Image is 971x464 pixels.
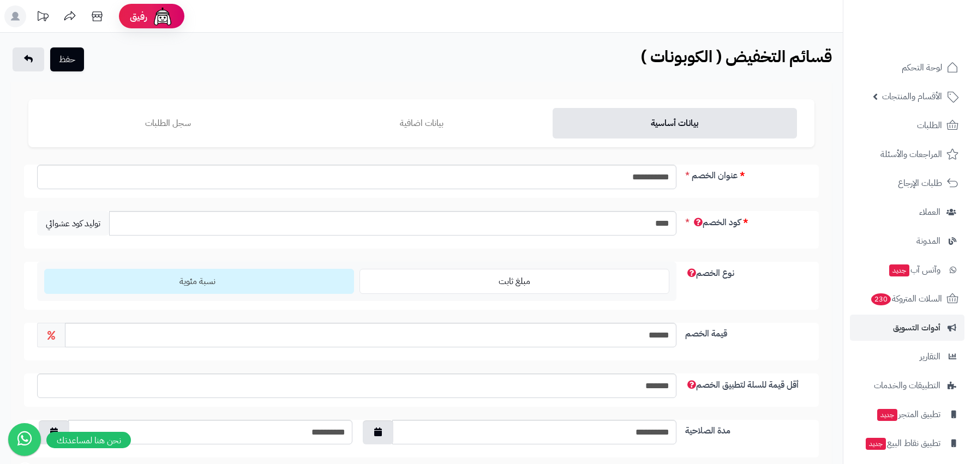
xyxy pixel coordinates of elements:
[902,60,942,75] span: لوحة التحكم
[685,378,799,391] span: أقل قيمة للسلة لتطبيق الخصم
[920,349,940,364] span: التقارير
[681,165,811,182] label: عنوان الخصم
[179,275,215,288] span: نسبة مئوية
[888,262,940,278] span: وآتس آب
[898,176,942,191] span: طلبات الإرجاع
[919,204,940,220] span: العملاء
[152,5,173,27] img: ai-face.png
[877,409,897,421] span: جديد
[850,401,964,427] a: تطبيق المتجرجديد
[46,108,290,138] a: سجل الطلبات
[893,320,940,335] span: أدوات التسويق
[917,118,942,133] span: الطلبات
[37,211,109,236] span: توليد كود عشوائي
[641,44,832,69] b: قسائم التخفيض ( الكوبونات )
[850,112,964,138] a: الطلبات
[130,10,147,23] span: رفيق
[692,216,741,229] span: كود الخصم
[850,430,964,456] a: تطبيق نقاط البيعجديد
[850,257,964,283] a: وآتس آبجديد
[850,199,964,225] a: العملاء
[876,407,940,422] span: تطبيق المتجر
[916,233,940,249] span: المدونة
[499,275,530,288] span: مبلغ ثابت
[850,315,964,341] a: أدوات التسويق
[850,344,964,370] a: التقارير
[553,108,797,138] a: بيانات أساسية
[850,55,964,81] a: لوحة التحكم
[866,438,886,450] span: جديد
[299,108,543,138] a: بيانات اضافية
[850,170,964,196] a: طلبات الإرجاع
[850,141,964,167] a: المراجعات والأسئلة
[880,147,942,162] span: المراجعات والأسئلة
[681,323,811,340] label: قيمة الخصم
[889,264,909,276] span: جديد
[882,89,942,104] span: الأقسام والمنتجات
[871,293,891,305] span: 230
[850,286,964,312] a: السلات المتروكة230
[50,47,84,71] button: حفظ
[874,378,940,393] span: التطبيقات والخدمات
[681,420,811,437] label: مدة الصلاحية
[850,228,964,254] a: المدونة
[870,291,942,306] span: السلات المتروكة
[685,267,734,280] span: نوع الخصم
[850,372,964,399] a: التطبيقات والخدمات
[29,5,56,30] a: تحديثات المنصة
[865,436,940,451] span: تطبيق نقاط البيع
